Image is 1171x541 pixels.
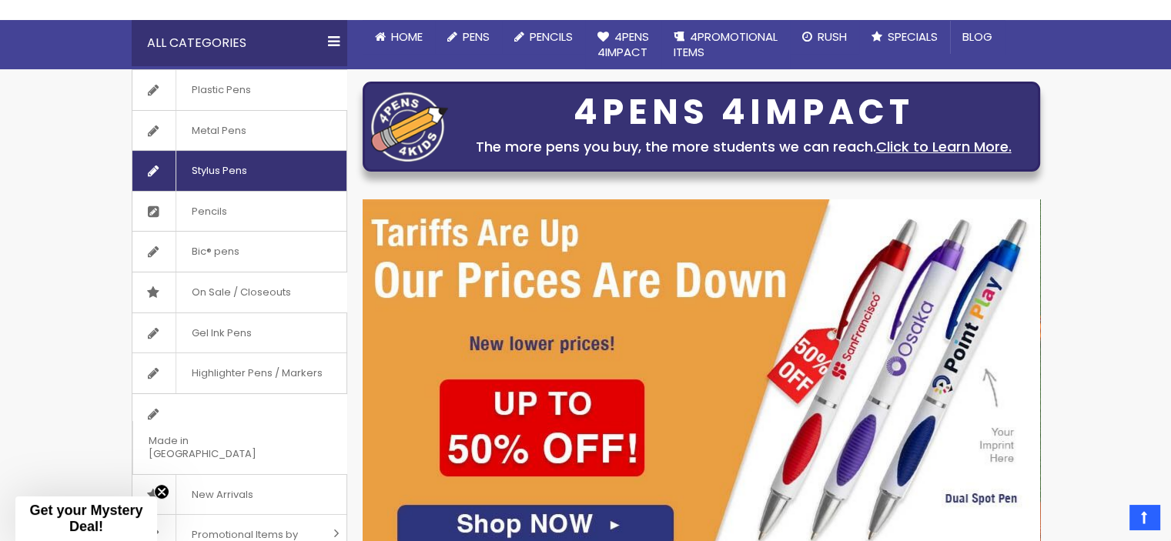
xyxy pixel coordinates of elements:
button: Close teaser [154,484,169,499]
a: Specials [859,20,950,54]
a: Click to Learn More. [876,137,1012,156]
span: Stylus Pens [176,151,263,191]
div: All Categories [132,20,347,66]
a: New Arrivals [132,475,346,515]
a: Highlighter Pens / Markers [132,353,346,393]
a: 4Pens4impact [585,20,661,70]
a: Top [1129,505,1159,529]
span: Rush [818,28,847,45]
span: Highlighter Pens / Markers [176,353,338,393]
span: Gel Ink Pens [176,313,267,353]
span: New Arrivals [176,475,269,515]
span: Made in [GEOGRAPHIC_DATA] [132,421,308,474]
span: 4PROMOTIONAL ITEMS [674,28,778,60]
div: 4PENS 4IMPACT [456,96,1032,129]
a: Plastic Pens [132,70,346,110]
span: Pens [463,28,490,45]
a: On Sale / Closeouts [132,272,346,312]
span: Pencils [176,192,243,232]
a: Made in [GEOGRAPHIC_DATA] [132,394,346,474]
a: Gel Ink Pens [132,313,346,353]
span: On Sale / Closeouts [176,272,306,312]
span: 4Pens 4impact [597,28,649,60]
a: Home [363,20,435,54]
img: four_pen_logo.png [371,92,448,162]
a: Stylus Pens [132,151,346,191]
span: Metal Pens [176,111,262,151]
a: Pens [435,20,502,54]
span: Pencils [530,28,573,45]
a: Bic® pens [132,232,346,272]
a: Pencils [132,192,346,232]
a: Blog [950,20,1005,54]
span: Specials [888,28,938,45]
a: Rush [790,20,859,54]
div: The more pens you buy, the more students we can reach. [456,136,1032,158]
a: Pencils [502,20,585,54]
span: Blog [962,28,992,45]
a: 4PROMOTIONALITEMS [661,20,790,70]
span: Bic® pens [176,232,255,272]
div: Get your Mystery Deal!Close teaser [15,496,157,541]
span: Get your Mystery Deal! [29,503,142,534]
a: Metal Pens [132,111,346,151]
span: Home [391,28,423,45]
span: Plastic Pens [176,70,266,110]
